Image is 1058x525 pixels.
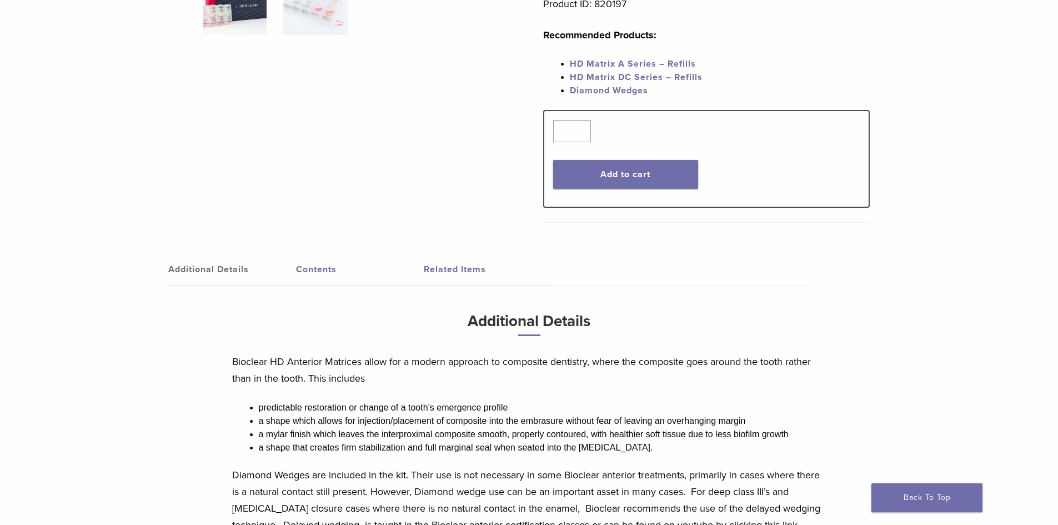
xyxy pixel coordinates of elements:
[259,401,826,414] li: predictable restoration or change of a tooth’s emergence profile
[296,254,424,285] a: Contents
[232,353,826,387] p: Bioclear HD Anterior Matrices allow for a modern approach to composite dentistry, where the compo...
[871,483,982,512] a: Back To Top
[259,441,826,454] li: a shape that creates firm stabilization and full marginal seal when seated into the [MEDICAL_DATA].
[570,72,703,83] a: HD Matrix DC Series – Refills
[232,308,826,345] h3: Additional Details
[168,254,296,285] a: Additional Details
[259,414,826,428] li: a shape which allows for injection/placement of composite into the embrasure without fear of leav...
[570,85,648,96] a: Diamond Wedges
[543,29,656,41] strong: Recommended Products:
[553,160,698,189] button: Add to cart
[259,428,826,441] li: a mylar finish which leaves the interproximal composite smooth, properly contoured, with healthie...
[424,254,551,285] a: Related Items
[570,58,696,69] a: HD Matrix A Series – Refills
